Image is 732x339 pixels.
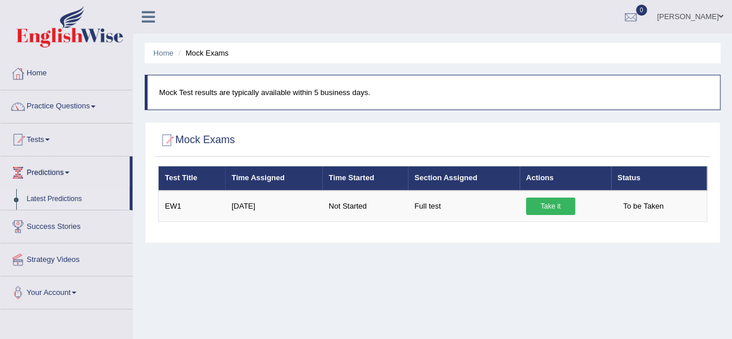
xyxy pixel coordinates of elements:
[1,276,133,305] a: Your Account
[322,191,408,222] td: Not Started
[1,243,133,272] a: Strategy Videos
[1,57,133,86] a: Home
[158,132,235,149] h2: Mock Exams
[225,166,322,191] th: Time Assigned
[526,198,575,215] a: Take it
[1,90,133,119] a: Practice Questions
[408,166,520,191] th: Section Assigned
[1,123,133,152] a: Tests
[611,166,707,191] th: Status
[322,166,408,191] th: Time Started
[408,191,520,222] td: Full test
[520,166,611,191] th: Actions
[153,49,174,57] a: Home
[175,48,229,59] li: Mock Exams
[159,191,226,222] td: EW1
[617,198,670,215] span: To be Taken
[21,189,130,210] a: Latest Predictions
[1,210,133,239] a: Success Stories
[159,87,708,98] p: Mock Test results are typically available within 5 business days.
[159,166,226,191] th: Test Title
[636,5,648,16] span: 0
[1,156,130,185] a: Predictions
[225,191,322,222] td: [DATE]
